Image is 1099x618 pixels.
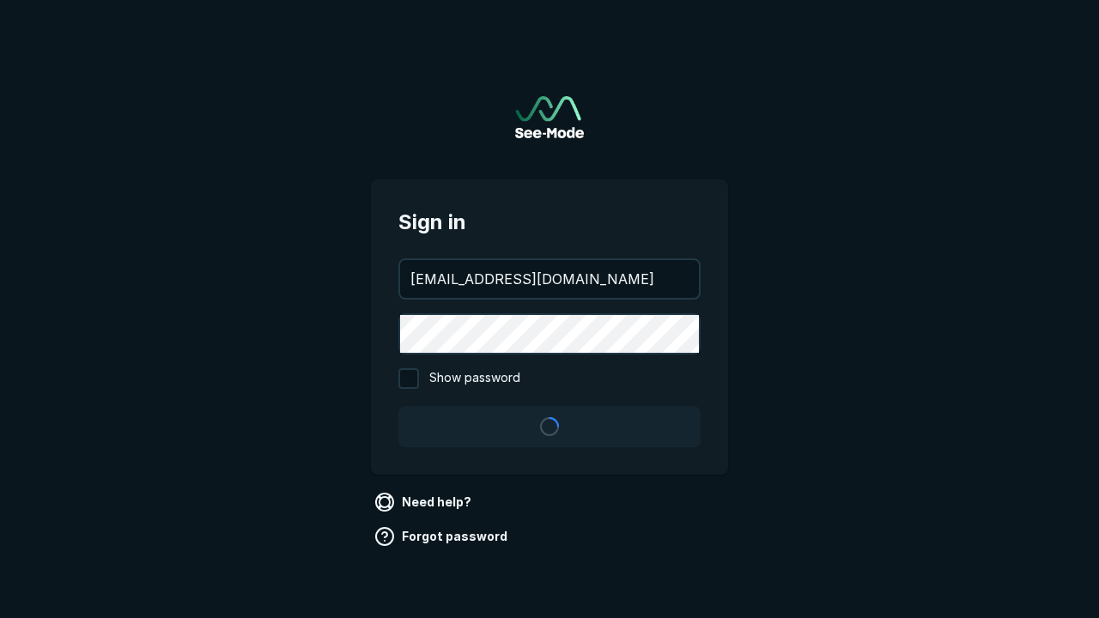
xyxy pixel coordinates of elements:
a: Need help? [371,488,478,516]
img: See-Mode Logo [515,96,584,138]
span: Sign in [398,207,701,238]
a: Go to sign in [515,96,584,138]
a: Forgot password [371,523,514,550]
span: Show password [429,368,520,389]
input: your@email.com [400,260,699,298]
